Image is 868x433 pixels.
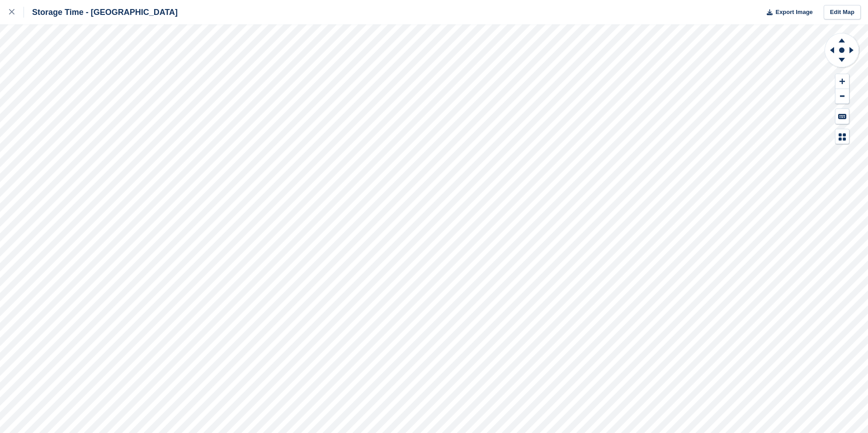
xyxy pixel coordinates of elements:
[775,8,812,17] span: Export Image
[835,129,849,144] button: Map Legend
[835,74,849,89] button: Zoom In
[761,5,813,20] button: Export Image
[824,5,861,20] a: Edit Map
[835,89,849,104] button: Zoom Out
[24,7,178,18] div: Storage Time - [GEOGRAPHIC_DATA]
[835,109,849,124] button: Keyboard Shortcuts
